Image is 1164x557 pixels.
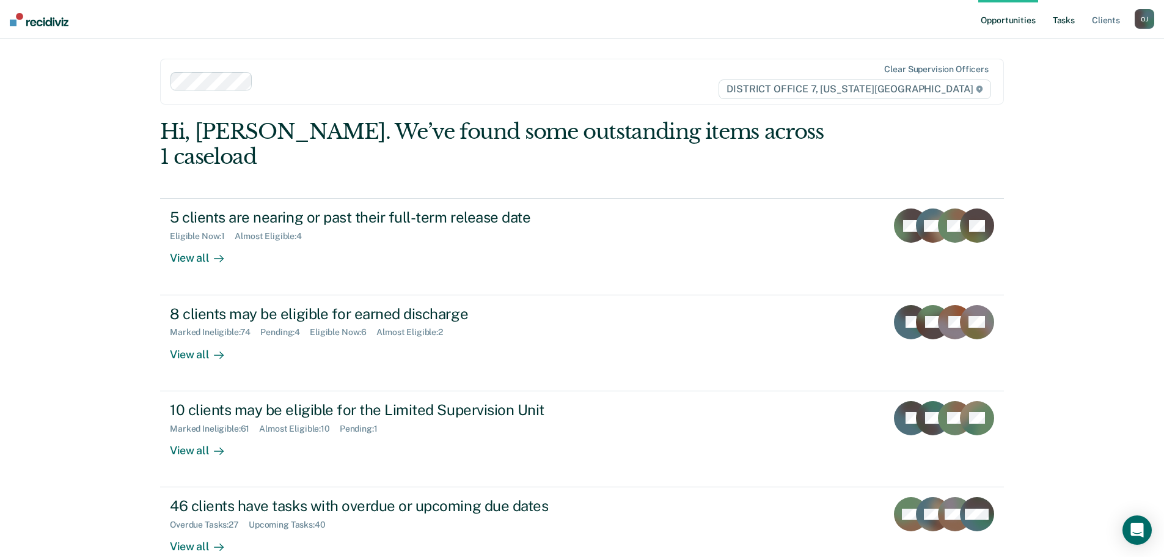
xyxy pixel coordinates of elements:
[376,327,453,338] div: Almost Eligible : 2
[170,401,599,419] div: 10 clients may be eligible for the Limited Supervision Unit
[1122,515,1152,545] div: Open Intercom Messenger
[235,231,312,242] div: Almost Eligible : 4
[170,327,260,338] div: Marked Ineligible : 74
[170,520,249,530] div: Overdue Tasks : 27
[170,338,238,361] div: View all
[310,327,376,338] div: Eligible Now : 6
[719,79,990,99] span: DISTRICT OFFICE 7, [US_STATE][GEOGRAPHIC_DATA]
[170,497,599,515] div: 46 clients have tasks with overdue or upcoming due dates
[259,424,340,434] div: Almost Eligible : 10
[1135,9,1154,29] button: OJ
[160,119,835,169] div: Hi, [PERSON_NAME]. We’ve found some outstanding items across 1 caseload
[170,242,238,265] div: View all
[160,198,1004,295] a: 5 clients are nearing or past their full-term release dateEligible Now:1Almost Eligible:4View all
[170,305,599,323] div: 8 clients may be eligible for earned discharge
[1135,9,1154,29] div: O J
[170,530,238,554] div: View all
[170,433,238,457] div: View all
[170,208,599,226] div: 5 clients are nearing or past their full-term release date
[249,520,335,530] div: Upcoming Tasks : 40
[260,327,310,338] div: Pending : 4
[170,231,235,242] div: Eligible Now : 1
[340,424,387,434] div: Pending : 1
[160,295,1004,391] a: 8 clients may be eligible for earned dischargeMarked Ineligible:74Pending:4Eligible Now:6Almost E...
[884,64,988,75] div: Clear supervision officers
[160,391,1004,487] a: 10 clients may be eligible for the Limited Supervision UnitMarked Ineligible:61Almost Eligible:10...
[170,424,259,434] div: Marked Ineligible : 61
[10,13,68,26] img: Recidiviz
